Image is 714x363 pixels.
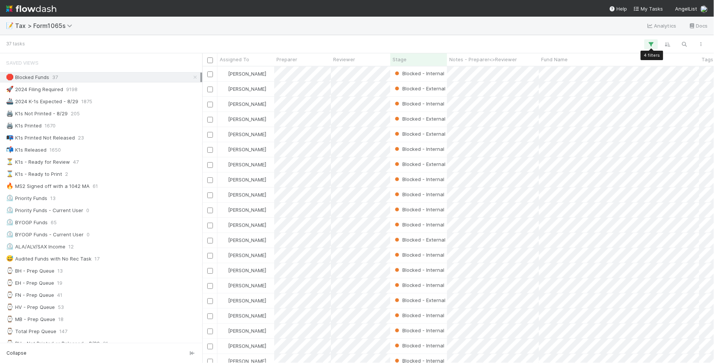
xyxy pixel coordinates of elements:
div: [PERSON_NAME] [220,85,266,93]
img: avatar_d45d11ee-0024-4901-936f-9df0a9cc3b4e.png [221,192,227,198]
span: [PERSON_NAME] [228,146,266,152]
div: MS2 Signed off with a 1042 MA [6,181,90,191]
div: [PERSON_NAME] [220,312,266,320]
a: Analytics [647,21,677,30]
div: K1s Printed Not Released [6,133,75,143]
div: Blocked - Internal [393,191,444,198]
span: 147 [59,327,67,336]
span: [PERSON_NAME] [228,131,266,137]
input: Toggle All Rows Selected [207,57,213,63]
input: Toggle Row Selected [207,313,213,319]
div: Blocked - Internal [393,342,444,349]
span: 🚢 [6,98,14,104]
img: avatar_66854b90-094e-431f-b713-6ac88429a2b8.png [221,86,227,92]
div: Blocked - External [393,236,445,244]
span: Blocked - Internal [393,282,444,288]
span: Blocked - Internal [393,327,444,334]
span: 13 [50,194,56,203]
div: [PERSON_NAME] [220,297,266,304]
input: Toggle Row Selected [207,102,213,107]
div: [PERSON_NAME] [220,221,266,229]
img: avatar_711f55b7-5a46-40da-996f-bc93b6b86381.png [221,343,227,349]
span: [PERSON_NAME] [228,177,266,183]
span: Blocked - External [393,131,445,137]
div: FN - Prep Queue [6,290,54,300]
span: 1650 [50,145,61,155]
input: Toggle Row Selected [207,117,213,123]
span: 🛑 [6,74,14,80]
img: logo-inverted-e16ddd16eac7371096b0.svg [6,2,56,15]
span: Blocked - External [393,161,445,167]
div: [PERSON_NAME] [220,267,266,274]
span: Collapse [6,350,26,357]
span: Blocked - Internal [393,176,444,182]
span: 65 [51,218,57,227]
input: Toggle Row Selected [207,87,213,92]
small: 37 tasks [6,40,25,47]
span: [PERSON_NAME] [228,282,266,289]
span: ⏳ [6,158,14,165]
div: 2024 Filing Required [6,85,63,94]
img: avatar_711f55b7-5a46-40da-996f-bc93b6b86381.png [221,207,227,213]
span: Fund Name [541,56,568,63]
span: Blocked - Internal [393,222,444,228]
img: avatar_d45d11ee-0024-4901-936f-9df0a9cc3b4e.png [221,298,227,304]
img: avatar_66854b90-094e-431f-b713-6ac88429a2b8.png [221,161,227,168]
div: [PERSON_NAME] [220,191,266,199]
span: [PERSON_NAME] [228,86,266,92]
span: 2 [65,169,68,179]
img: avatar_711f55b7-5a46-40da-996f-bc93b6b86381.png [221,222,227,228]
input: Toggle Row Selected [207,71,213,77]
div: K1s - Ready to Print [6,169,62,179]
span: AngelList [675,6,697,12]
img: avatar_711f55b7-5a46-40da-996f-bc93b6b86381.png [221,313,227,319]
span: 0 [87,230,90,239]
span: Blocked - External [393,85,445,92]
span: [PERSON_NAME] [228,267,266,273]
span: 9198 [66,85,78,94]
div: Priority Funds [6,194,47,203]
span: Preparer [276,56,297,63]
span: 23 [78,133,84,143]
span: Blocked - Internal [393,343,444,349]
span: 53 [58,302,64,312]
span: 😅 [6,255,14,262]
div: HV - Prep Queue [6,302,55,312]
div: Blocked - External [393,296,445,304]
a: My Tasks [633,5,663,12]
span: [PERSON_NAME] [228,343,266,349]
span: ⏲️ [6,219,14,225]
div: EH - Prep Queue [6,278,54,288]
span: [PERSON_NAME] [228,237,266,243]
img: avatar_e41e7ae5-e7d9-4d8d-9f56-31b0d7a2f4fd.png [221,146,227,152]
input: Toggle Row Selected [207,132,213,138]
span: 205 [71,109,80,118]
div: Blocked - Internal [393,327,444,334]
span: 📝 [6,22,14,29]
img: avatar_711f55b7-5a46-40da-996f-bc93b6b86381.png [221,267,227,273]
span: [PERSON_NAME] [228,116,266,122]
img: avatar_66854b90-094e-431f-b713-6ac88429a2b8.png [221,131,227,137]
span: Tags [702,56,713,63]
div: Blocked - Internal [393,312,444,319]
span: Blocked - Internal [393,191,444,197]
div: Audited Funds with No Rec Task [6,254,92,264]
div: Blocked - Internal [393,145,444,153]
div: [PERSON_NAME] [220,327,266,335]
span: Blocked - Internal [393,70,444,76]
div: BH - Not Printed or Released - 8/29 [6,339,100,348]
span: [PERSON_NAME] [228,192,266,198]
span: Blocked - Internal [393,206,444,213]
div: Blocked - External [393,160,445,168]
span: 17 [95,254,99,264]
span: 🖨️ [6,122,14,129]
input: Toggle Row Selected [207,298,213,304]
div: K1s Not Printed - 8/29 [6,109,68,118]
span: Notes - Preparer<>Reviewer [449,56,517,63]
img: avatar_45ea4894-10ca-450f-982d-dabe3bd75b0b.png [700,5,708,13]
div: ALA/ALV/SAX Income [6,242,65,251]
a: Docs [689,21,708,30]
div: Blocked - Internal [393,175,444,183]
span: 41 [57,290,62,300]
span: ⌚ [6,316,14,322]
